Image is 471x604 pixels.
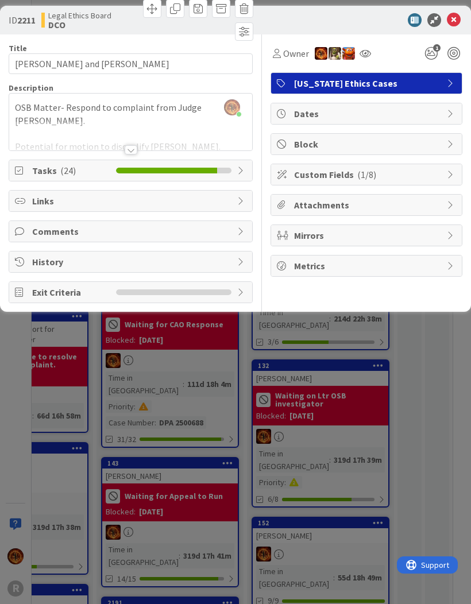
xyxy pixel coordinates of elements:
span: Exit Criteria [32,285,110,299]
b: DCO [48,20,111,29]
span: ( 1/8 ) [357,169,376,180]
span: [US_STATE] Ethics Cases [294,76,441,90]
img: DG [329,47,341,60]
span: Links [32,194,231,208]
span: Mirrors [294,229,441,242]
b: 2211 [17,14,36,26]
img: qI5hJsooawwjOyWciXl8OqYCuDubXBMf.jpg [224,99,240,115]
span: Tasks [32,164,110,177]
span: 1 [433,44,441,52]
label: Title [9,43,27,53]
span: ( 24 ) [60,165,76,176]
span: Custom Fields [294,168,441,181]
span: Metrics [294,259,441,273]
span: History [32,255,231,269]
span: Owner [283,47,309,60]
p: OSB Matter- Respond to complaint from Judge [PERSON_NAME]. [15,101,246,127]
span: Attachments [294,198,441,212]
span: Support [24,2,52,16]
img: TR [315,47,327,60]
span: Block [294,137,441,151]
span: Description [9,83,53,93]
span: Legal Ethics Board [48,11,111,20]
span: Dates [294,107,441,121]
img: KA [342,47,355,60]
span: ID [9,13,36,27]
span: Comments [32,224,231,238]
input: type card name here... [9,53,253,74]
